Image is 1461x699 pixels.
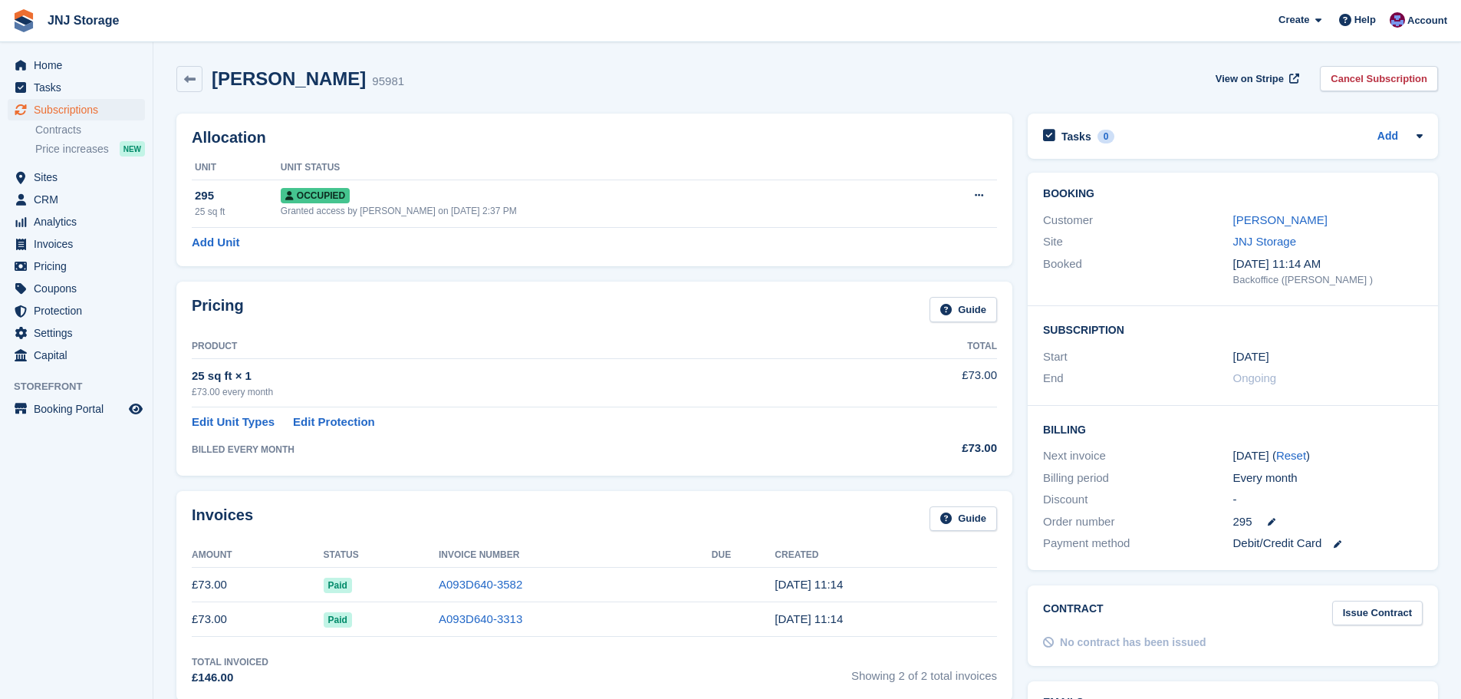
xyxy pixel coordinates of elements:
[34,322,126,344] span: Settings
[1043,601,1104,626] h2: Contract
[775,578,843,591] time: 2025-08-18 10:14:44 UTC
[34,167,126,188] span: Sites
[324,578,352,593] span: Paid
[281,204,911,218] div: Granted access by [PERSON_NAME] on [DATE] 2:37 PM
[8,233,145,255] a: menu
[8,278,145,299] a: menu
[35,123,145,137] a: Contracts
[192,543,324,568] th: Amount
[775,612,843,625] time: 2025-07-18 10:14:06 UTC
[1278,12,1309,28] span: Create
[1233,535,1423,552] div: Debit/Credit Card
[281,188,350,203] span: Occupied
[775,543,997,568] th: Created
[1377,128,1398,146] a: Add
[1390,12,1405,28] img: Jonathan Scrase
[1233,447,1423,465] div: [DATE] ( )
[1043,491,1232,509] div: Discount
[324,543,439,568] th: Status
[192,234,239,252] a: Add Unit
[1097,130,1115,143] div: 0
[1043,348,1232,366] div: Start
[293,414,375,431] a: Edit Protection
[34,345,126,366] span: Capital
[34,300,126,321] span: Protection
[867,358,997,407] td: £73.00
[1043,447,1232,465] div: Next invoice
[1407,13,1447,28] span: Account
[1332,601,1423,626] a: Issue Contract
[192,368,867,385] div: 25 sq ft × 1
[34,77,126,98] span: Tasks
[8,99,145,120] a: menu
[192,669,268,687] div: £146.00
[1233,513,1252,531] span: 295
[1216,71,1284,87] span: View on Stripe
[1354,12,1376,28] span: Help
[8,211,145,232] a: menu
[34,233,126,255] span: Invoices
[192,506,253,532] h2: Invoices
[851,655,997,687] span: Showing 2 of 2 total invoices
[439,612,522,625] a: A093D640-3313
[1276,449,1306,462] a: Reset
[1043,188,1423,200] h2: Booking
[35,142,109,157] span: Price increases
[127,400,145,418] a: Preview store
[1233,371,1277,384] span: Ongoing
[1043,233,1232,251] div: Site
[195,187,281,205] div: 295
[1043,470,1232,487] div: Billing period
[35,140,145,157] a: Price increases NEW
[439,578,522,591] a: A093D640-3582
[12,9,35,32] img: stora-icon-8386f47178a22dfd0bd8f6a31ec36ba5ce8667c1dd55bd0f319d3a0aa187defe.svg
[195,205,281,219] div: 25 sq ft
[192,443,867,457] div: BILLED EVERY MONTH
[1043,256,1232,288] div: Booked
[14,379,153,394] span: Storefront
[1233,491,1423,509] div: -
[8,167,145,188] a: menu
[1320,66,1438,91] a: Cancel Subscription
[192,655,268,669] div: Total Invoiced
[34,99,126,120] span: Subscriptions
[439,543,712,568] th: Invoice Number
[1061,130,1091,143] h2: Tasks
[930,506,997,532] a: Guide
[1043,535,1232,552] div: Payment method
[1060,635,1206,651] div: No contract has been issued
[212,68,366,89] h2: [PERSON_NAME]
[1233,235,1297,248] a: JNJ Storage
[1233,470,1423,487] div: Every month
[8,256,145,277] a: menu
[34,398,126,420] span: Booking Portal
[1043,421,1423,437] h2: Billing
[192,602,324,637] td: £73.00
[1233,348,1269,366] time: 2025-07-18 00:00:00 UTC
[192,335,867,359] th: Product
[1043,212,1232,229] div: Customer
[192,156,281,180] th: Unit
[281,156,911,180] th: Unit Status
[8,54,145,76] a: menu
[41,8,125,33] a: JNJ Storage
[8,189,145,210] a: menu
[34,256,126,277] span: Pricing
[34,278,126,299] span: Coupons
[1043,513,1232,531] div: Order number
[34,54,126,76] span: Home
[8,77,145,98] a: menu
[867,440,997,457] div: £73.00
[712,543,775,568] th: Due
[34,211,126,232] span: Analytics
[1043,370,1232,387] div: End
[930,297,997,322] a: Guide
[8,322,145,344] a: menu
[192,385,867,399] div: £73.00 every month
[324,612,352,628] span: Paid
[1209,66,1302,91] a: View on Stripe
[1233,256,1423,273] div: [DATE] 11:14 AM
[192,129,997,147] h2: Allocation
[8,398,145,420] a: menu
[192,297,244,322] h2: Pricing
